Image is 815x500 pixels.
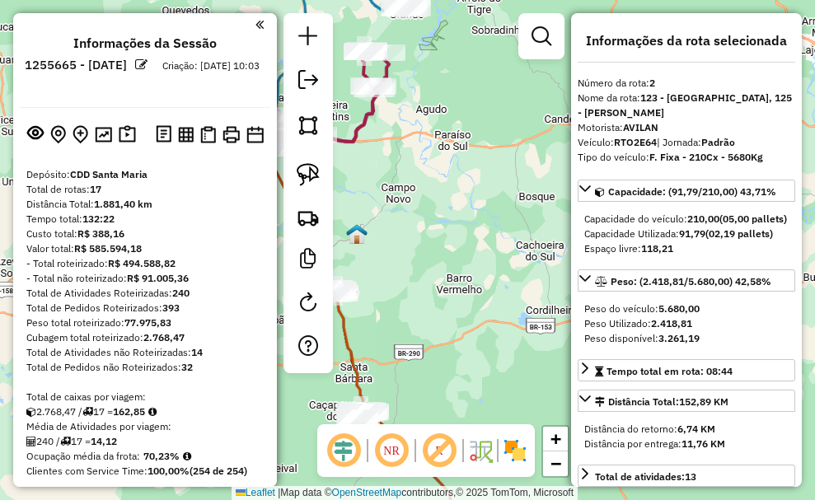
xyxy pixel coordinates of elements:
div: Espaço livre: [584,241,789,256]
strong: 70,23% [143,450,180,462]
a: Reroteirizar Sessão [292,286,325,323]
strong: RTO2E64 [614,136,657,148]
img: Criar rota [297,206,320,229]
strong: 2.418,81 [651,317,692,329]
strong: (02,19 pallets) [705,227,773,240]
strong: 14 [191,346,203,358]
span: 152,89 KM [679,395,728,408]
div: 2.768,47 / 17 = [26,404,264,419]
strong: 210,00 [687,213,719,225]
span: Clientes com Service Time: [26,465,148,477]
strong: 13 [685,470,696,483]
img: Selecionar atividades - polígono [297,114,320,137]
button: Centralizar mapa no depósito ou ponto de apoio [47,122,69,147]
button: Exibir sessão original [24,121,47,147]
div: Total de Atividades Roteirizadas: [26,286,264,301]
h4: Informações da Sessão [73,35,217,51]
strong: 393 [162,301,180,314]
strong: (05,00 pallets) [719,213,787,225]
strong: 91,79 [679,227,705,240]
div: Map data © contributors,© 2025 TomTom, Microsoft [232,486,578,500]
a: Criar modelo [292,242,325,279]
i: Total de Atividades [26,437,36,446]
span: Peso: (2.418,81/5.680,00) 42,58% [611,275,771,287]
a: Total de atividades:13 [578,465,795,487]
div: Distância por entrega: [584,437,789,451]
em: Média calculada utilizando a maior ocupação (%Peso ou %Cubagem) de cada rota da sessão. Rotas cro... [183,451,191,461]
div: Peso: (2.418,81/5.680,00) 42,58% [578,295,795,353]
strong: 123 - [GEOGRAPHIC_DATA], 125 - [PERSON_NAME] [578,91,792,119]
span: + [550,428,561,449]
span: Tempo total em rota: 08:44 [607,365,733,377]
a: Exportar sessão [292,63,325,100]
strong: Padrão [701,136,735,148]
div: Número da rota: [578,76,795,91]
strong: 132:22 [82,213,115,225]
div: Motorista: [578,120,795,135]
div: - Total roteirizado: [26,256,264,271]
strong: F. Fixa - 210Cx - 5680Kg [649,151,763,163]
strong: 240 [172,287,190,299]
strong: 2 [649,77,655,89]
div: Total de Pedidos não Roteirizados: [26,360,264,375]
div: Média de Atividades por viagem: [26,419,264,434]
img: Selecionar atividades - laço [297,163,320,186]
span: Ocultar deslocamento [324,431,363,470]
span: Exibir rótulo [419,431,459,470]
div: Total de caixas por viagem: [26,390,264,404]
h6: 1255665 - [DATE] [25,58,127,72]
div: Total de rotas: [26,182,264,197]
button: Visualizar relatório de Roteirização [175,123,197,145]
strong: 14,12 [91,435,117,447]
a: Nova sessão e pesquisa [292,20,325,57]
span: − [550,453,561,474]
div: Cubagem total roteirizado: [26,330,264,345]
strong: 118,21 [641,242,673,255]
div: Distância Total: [595,395,728,409]
div: Capacidade Utilizada: [584,227,789,241]
div: Valor total: [26,241,264,256]
strong: R$ 585.594,18 [74,242,142,255]
div: Capacidade: (91,79/210,00) 43,71% [578,205,795,263]
span: Capacidade: (91,79/210,00) 43,71% [608,185,776,198]
strong: CDD Santa Maria [70,168,148,180]
span: | Jornada: [657,136,735,148]
div: - Total não roteirizado: [26,271,264,286]
div: Peso total roteirizado: [26,315,264,330]
button: Otimizar todas as rotas [91,123,115,145]
div: Total de Atividades não Roteirizadas: [26,345,264,360]
img: Fluxo de ruas [467,437,494,464]
div: Tipo do veículo: [578,150,795,165]
a: Clique aqui para minimizar o painel [255,15,264,34]
button: Adicionar Atividades [69,122,91,147]
strong: AVILAN [623,121,658,133]
i: Meta Caixas/viagem: 162,77 Diferença: 0,08 [148,407,157,417]
span: | [278,487,280,498]
a: Leaflet [236,487,275,498]
em: Alterar nome da sessão [135,58,148,71]
a: Exibir filtros [525,20,558,53]
a: Tempo total em rota: 08:44 [578,359,795,381]
div: Atividade não roteirizada - MERCADO DA VERA [339,403,380,419]
div: Custo total: [26,227,264,241]
a: Distância Total:152,89 KM [578,390,795,412]
strong: 17 [90,183,101,195]
strong: 2.768,47 [143,331,185,343]
div: Depósito: [26,167,264,182]
a: Capacidade: (91,79/210,00) 43,71% [578,180,795,202]
strong: 77.975,83 [124,316,171,329]
strong: (254 de 254) [190,465,247,477]
div: Atividade não roteirizada - MINIMERCADO FAGUNDES [348,404,389,420]
i: Total de rotas [82,407,93,417]
span: Peso do veículo: [584,302,700,315]
button: Logs desbloquear sessão [152,122,175,147]
span: Ocupação média da frota: [26,450,140,462]
i: Cubagem total roteirizado [26,407,36,417]
div: Nome da rota: [578,91,795,120]
div: 240 / 17 = [26,434,264,449]
div: Atividade não roteirizada - KAREN RODRIGUES MAR [337,409,378,426]
button: Visualizar Romaneio [197,123,219,147]
strong: R$ 388,16 [77,227,124,240]
strong: 5.680,00 [658,302,700,315]
span: Total de atividades: [595,470,696,483]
